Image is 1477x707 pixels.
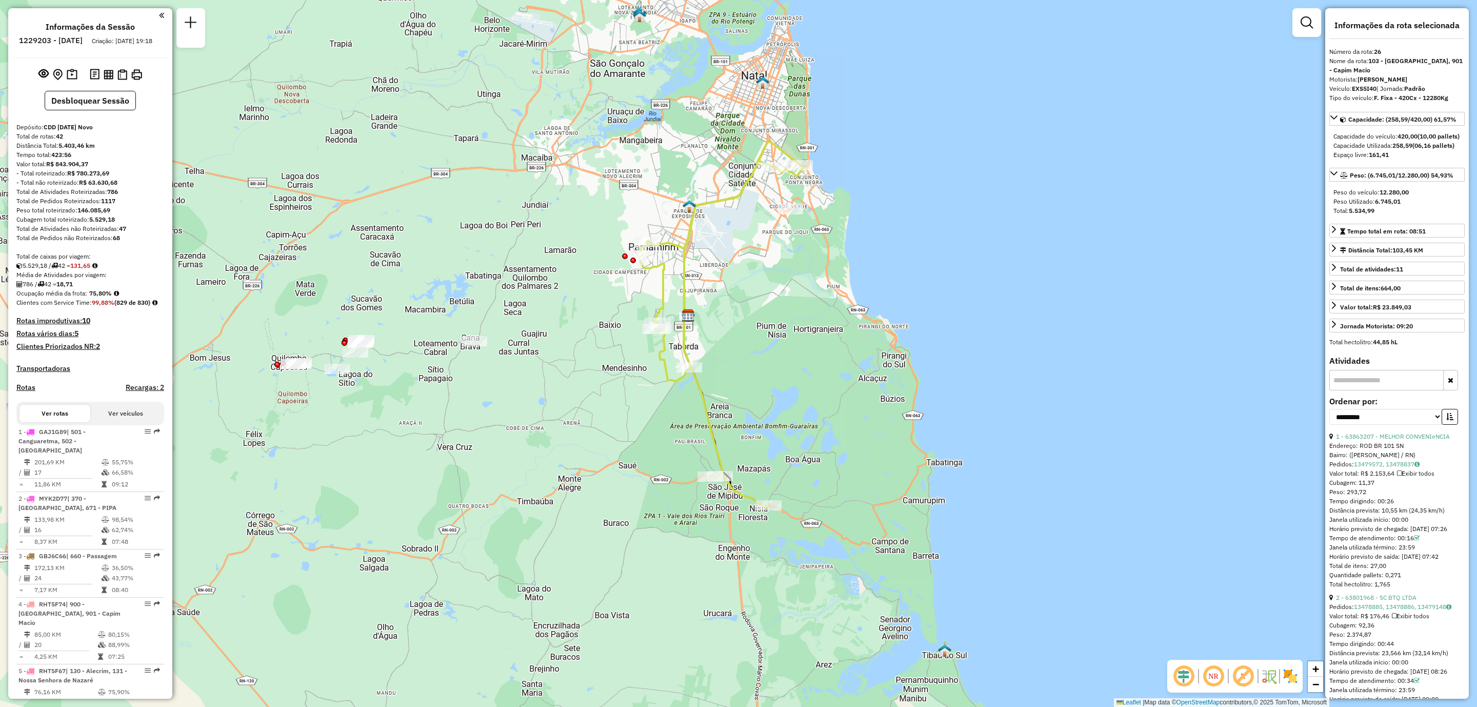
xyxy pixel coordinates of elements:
[16,123,164,132] div: Depósito:
[777,204,803,214] div: Atividade não roteirizada - INTEGRA BAR CID VERD
[1329,561,1465,571] div: Total de itens: 27,00
[16,280,164,289] div: 786 / 42 =
[34,467,101,478] td: 17
[154,495,160,501] em: Rota exportada
[16,383,35,392] a: Rotas
[18,467,24,478] td: /
[98,689,106,695] i: % de utilização do peso
[24,527,30,533] i: Total de Atividades
[1333,206,1461,215] div: Total:
[102,539,107,545] i: Tempo total em rota
[34,525,101,535] td: 16
[16,317,164,325] h4: Rotas improdutivas:
[51,151,71,159] strong: 423:56
[102,517,109,523] i: % de utilização do peso
[1340,284,1401,293] div: Total de itens:
[1333,150,1461,160] div: Espaço livre:
[58,142,95,149] strong: 5.403,46 km
[44,123,93,131] strong: CDD [DATE] Novo
[1354,603,1451,611] a: 13478885, 13478886, 13479148
[111,467,160,478] td: 66,58%
[1442,409,1458,425] button: Ordem crescente
[19,405,90,422] button: Ver rotas
[56,280,73,288] strong: 18,71
[1329,168,1465,182] a: Peso: (6.745,01/12.280,00) 54,93%
[18,525,24,535] td: /
[1374,94,1448,102] strong: F. Fixa - 420Cx - 12280Kg
[1329,93,1465,103] div: Tipo do veículo:
[108,652,159,662] td: 07:25
[24,632,30,638] i: Distância Total
[1329,695,1465,704] div: Horário previsto de saída: [DATE] 09:00
[1329,552,1465,561] div: Horário previsto de saída: [DATE] 07:42
[66,552,117,560] span: | 660 - Passagem
[16,261,164,270] div: 5.529,18 / 42 =
[1329,515,1465,524] div: Janela utilizada início: 00:00
[102,67,115,81] button: Visualizar relatório de Roteirização
[34,687,97,697] td: 76,16 KM
[1333,132,1461,141] div: Capacidade do veículo:
[1340,303,1411,312] div: Valor total:
[89,289,112,297] strong: 75,80%
[1329,497,1465,506] div: Tempo dirigindo: 00:26
[1369,151,1389,159] strong: 161,41
[154,667,160,674] em: Rota exportada
[16,150,164,160] div: Tempo total:
[96,342,100,351] strong: 2
[18,479,24,489] td: =
[1329,224,1465,238] a: Tempo total em rota: 08:51
[1176,699,1220,706] a: OpenStreetMap
[16,206,164,215] div: Peso total roteirizado:
[1349,207,1374,214] strong: 5.534,99
[24,565,30,571] i: Distância Total
[1398,132,1418,140] strong: 420,00
[462,336,487,346] div: Atividade não roteirizada - BAR DO PALMEIRAS
[18,495,116,512] span: 2 -
[108,687,159,697] td: 75,90%
[18,585,24,595] td: =
[286,358,312,368] div: Atividade não roteirizada - GILSON EMILSON DOS S
[16,263,23,269] i: Cubagem total roteirizado
[682,309,695,322] img: CDD Natal Novo
[154,428,160,435] em: Rota exportada
[1329,112,1465,126] a: Capacidade: (258,59/420,00) 61,57%
[16,342,164,351] h4: Clientes Priorizados NR:
[1329,469,1465,478] div: Valor total: R$ 2.153,64
[154,601,160,607] em: Rota exportada
[145,428,151,435] em: Opções
[79,179,117,186] strong: R$ 63.630,68
[16,233,164,243] div: Total de Pedidos não Roteirizados:
[159,9,164,21] a: Clique aqui para minimizar o painel
[34,479,101,489] td: 11,86 KM
[1446,604,1451,610] i: Observações
[145,495,151,501] em: Opções
[34,515,101,525] td: 133,98 KM
[113,234,120,242] strong: 68
[16,169,164,178] div: - Total roteirizado:
[67,169,109,177] strong: R$ 780.273,69
[1329,184,1465,220] div: Peso: (6.745,01/12.280,00) 54,93%
[16,215,164,224] div: Cubagem total roteirizado:
[1329,56,1465,75] div: Nome da rota:
[1380,188,1409,196] strong: 12.280,00
[34,457,101,467] td: 201,69 KM
[145,667,151,674] em: Opções
[16,141,164,150] div: Distância Total:
[18,428,86,454] span: | 501 - Canguaretma, 502 - [GEOGRAPHIC_DATA]
[16,299,92,306] span: Clientes com Service Time:
[1336,594,1416,601] a: 2 - 63801968 - SC BTQ LTDA
[16,270,164,280] div: Média de Atividades por viagem:
[1329,243,1465,257] a: Distância Total:103,45 KM
[1329,356,1465,366] h4: Atividades
[111,585,160,595] td: 08:40
[51,67,65,83] button: Centralizar mapa no depósito ou ponto de apoio
[102,469,109,476] i: % de utilização da cubagem
[36,66,51,83] button: Exibir sessão original
[1333,197,1461,206] div: Peso Utilizado:
[119,225,126,232] strong: 47
[77,206,110,214] strong: 146.085,69
[1340,265,1403,273] span: Total de atividades:
[18,573,24,583] td: /
[633,7,646,20] img: UDC Light Zona Norte
[633,9,646,23] img: PA - Zona Norte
